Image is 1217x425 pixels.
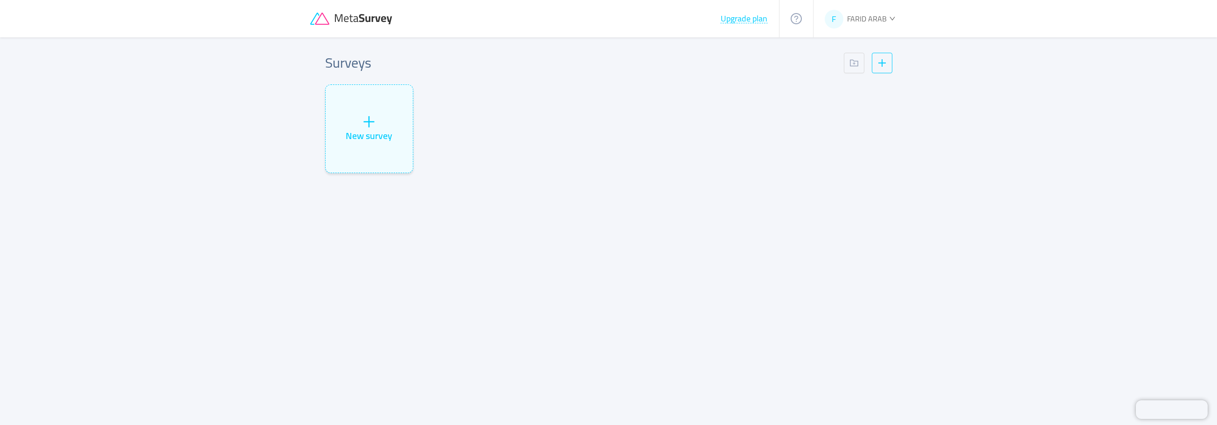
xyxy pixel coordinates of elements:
div: New survey [346,129,392,143]
div: icon: plusNew survey [325,84,413,173]
i: icon: down [889,15,895,21]
button: icon: plus [872,53,892,73]
iframe: Chatra live chat [1136,400,1208,419]
i: icon: question-circle [791,13,802,24]
span: FARID ARAB [847,12,887,26]
h2: Surveys [325,52,371,73]
span: F [832,10,836,28]
button: icon: folder-add [844,53,864,73]
button: Upgrade plan [720,14,768,23]
i: icon: plus [362,115,376,129]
